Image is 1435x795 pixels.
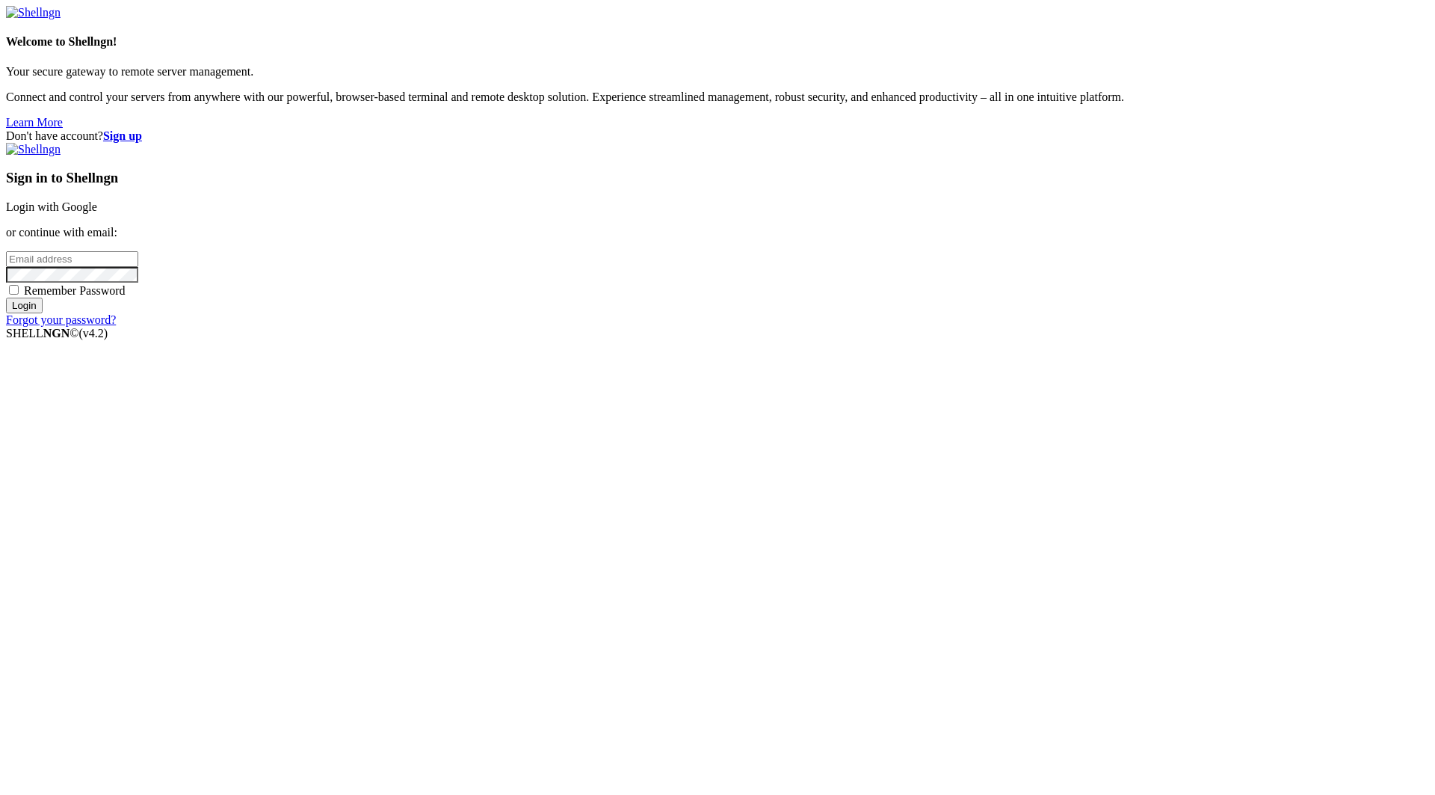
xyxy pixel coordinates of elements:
p: or continue with email: [6,226,1429,239]
input: Remember Password [9,285,19,295]
b: NGN [43,327,70,340]
span: Remember Password [24,284,126,297]
span: SHELL © [6,327,108,340]
a: Login with Google [6,200,97,213]
a: Sign up [103,129,142,142]
a: Forgot your password? [6,313,116,326]
img: Shellngn [6,6,61,19]
h4: Welcome to Shellngn! [6,35,1429,49]
p: Connect and control your servers from anywhere with our powerful, browser-based terminal and remo... [6,90,1429,104]
input: Email address [6,251,138,267]
img: Shellngn [6,143,61,156]
p: Your secure gateway to remote server management. [6,65,1429,79]
h3: Sign in to Shellngn [6,170,1429,186]
input: Login [6,298,43,313]
a: Learn More [6,116,63,129]
span: 4.2.0 [79,327,108,340]
div: Don't have account? [6,129,1429,143]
